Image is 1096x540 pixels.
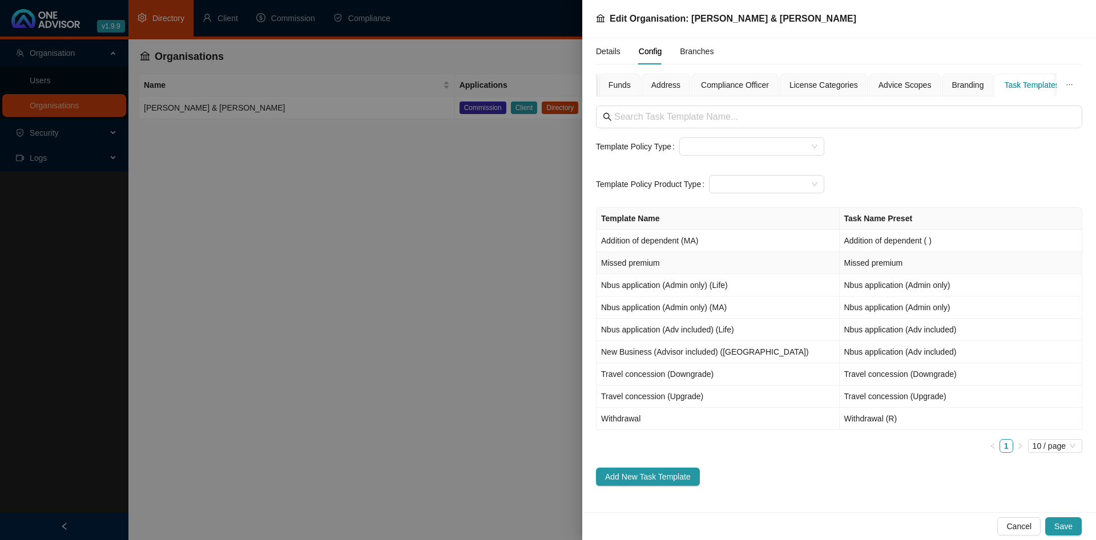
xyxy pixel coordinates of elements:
[610,14,856,23] span: Edit Organisation: [PERSON_NAME] & [PERSON_NAME]
[597,252,840,274] td: Missed premium
[597,385,840,408] td: Travel concession (Upgrade)
[597,319,840,341] td: Nbus application (Adv included) (Life)
[997,517,1041,535] button: Cancel
[1000,439,1013,453] li: 1
[840,363,1083,385] td: Travel concession (Downgrade)
[840,341,1083,363] td: Nbus application (Adv included)
[596,45,620,58] div: Details
[989,442,996,449] span: left
[840,252,1083,274] td: Missed premium
[605,470,691,483] span: Add New Task Template
[1006,520,1031,533] span: Cancel
[701,81,769,89] span: Compliance Officer
[651,81,680,89] span: Address
[840,385,1083,408] td: Travel concession (Upgrade)
[1000,440,1013,452] a: 1
[986,439,1000,453] li: Previous Page
[597,341,840,363] td: New Business (Advisor included) ([GEOGRAPHIC_DATA])
[596,175,709,193] label: Template Policy Product Type
[597,408,840,430] td: Withdrawal
[603,112,612,121] span: search
[609,81,631,89] span: Funds
[1013,439,1027,453] li: Next Page
[986,439,1000,453] button: left
[840,208,1083,230] th: Task Name Preset
[596,137,679,156] label: Template Policy Type
[680,45,714,58] div: Branches
[840,297,1083,319] td: Nbus application (Admin only)
[879,81,932,89] span: Advice Scopes
[596,14,605,23] span: bank
[1057,74,1082,96] button: ellipsis
[1045,517,1082,535] button: Save
[840,319,1083,341] td: Nbus application (Adv included)
[596,468,700,486] button: Add New Task Template
[1033,440,1078,452] span: 10 / page
[840,408,1083,430] td: Withdrawal (R)
[1028,439,1082,453] div: Page Size
[1054,520,1073,533] span: Save
[639,47,662,55] span: Config
[597,274,840,297] td: Nbus application (Admin only) (Life)
[597,208,840,230] th: Template Name
[597,297,840,319] td: Nbus application (Admin only) (MA)
[1013,439,1027,453] button: right
[840,230,1083,252] td: Addition of dependent ( )
[1066,81,1073,88] span: ellipsis
[1004,79,1059,91] div: Task Templates
[597,230,840,252] td: Addition of dependent (MA)
[614,110,1066,124] input: Search Task Template Name...
[597,363,840,385] td: Travel concession (Downgrade)
[952,79,984,91] div: Branding
[1017,442,1024,449] span: right
[789,81,858,89] span: License Categories
[840,274,1083,297] td: Nbus application (Admin only)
